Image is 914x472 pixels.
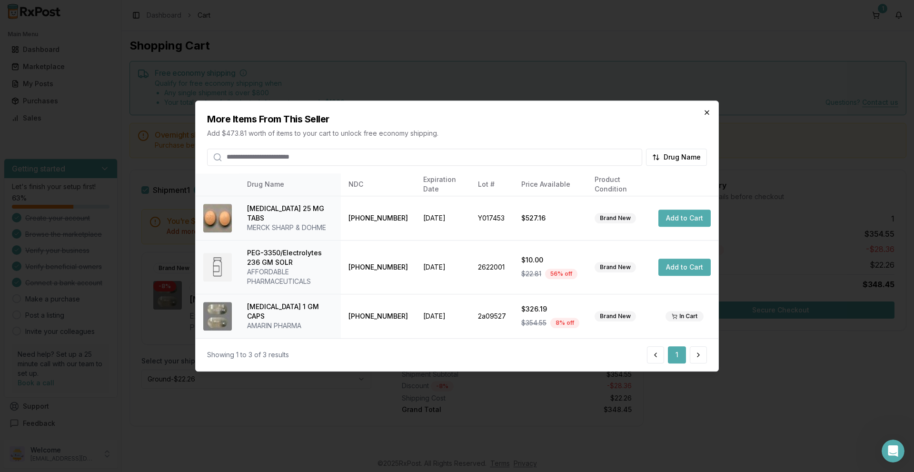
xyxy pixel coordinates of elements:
button: Drug Name [646,149,707,166]
div: Brand New [595,311,636,321]
td: Y017453 [470,196,514,241]
p: Add $473.81 worth of items to your cart to unlock free economy shipping. [207,129,707,138]
div: AMARIN PHARMA [247,321,333,331]
iframe: Intercom live chat [882,440,904,462]
div: 8 % off [550,318,579,328]
th: Price Available [514,173,587,196]
div: 56 % off [545,269,577,279]
div: [MEDICAL_DATA] 25 MG TABS [247,204,333,223]
div: In Cart [666,311,704,321]
td: 2a09527 [470,294,514,339]
div: Brand New [595,262,636,272]
td: [DATE] [416,241,470,294]
div: MERCK SHARP & DOHME [247,223,333,232]
h2: More Items From This Seller [207,112,707,126]
div: AFFORDABLE PHARMACEUTICALS [247,267,333,286]
td: [PHONE_NUMBER] [341,294,416,339]
button: Add to Cart [658,259,711,276]
div: PEG-3350/Electrolytes 236 GM SOLR [247,248,333,267]
th: Expiration Date [416,173,470,196]
span: $22.81 [521,269,541,279]
td: [PHONE_NUMBER] [341,196,416,241]
td: 2622001 [470,241,514,294]
button: 1 [668,346,686,363]
span: Drug Name [664,152,701,162]
img: Vascepa 1 GM CAPS [203,302,232,331]
div: [MEDICAL_DATA] 1 GM CAPS [247,302,333,321]
div: Showing 1 to 3 of 3 results [207,350,289,360]
th: Product Condition [587,173,651,196]
div: $527.16 [521,213,579,223]
div: Brand New [595,213,636,223]
th: Drug Name [239,173,341,196]
img: PEG-3350/Electrolytes 236 GM SOLR [203,253,232,281]
button: Add to Cart [658,210,711,227]
img: Januvia 25 MG TABS [203,204,232,232]
td: [DATE] [416,196,470,241]
th: NDC [341,173,416,196]
div: $326.19 [521,304,579,314]
div: $10.00 [521,255,579,265]
td: [DATE] [416,294,470,339]
th: Lot # [470,173,514,196]
td: [PHONE_NUMBER] [341,241,416,294]
span: $354.55 [521,318,546,328]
